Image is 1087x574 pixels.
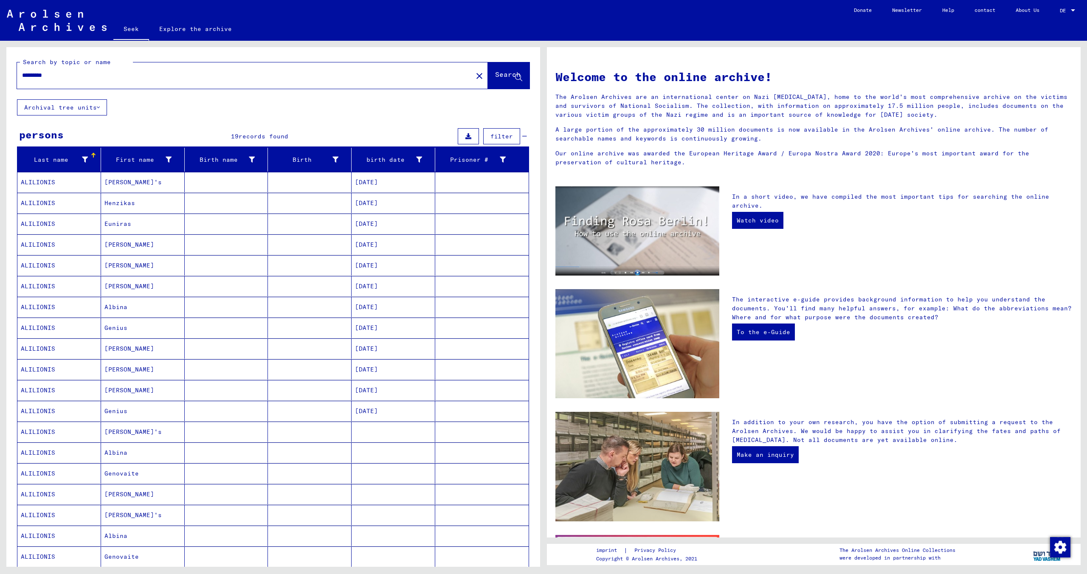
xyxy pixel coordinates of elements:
[1016,7,1039,13] font: About Us
[104,282,154,290] font: [PERSON_NAME]
[1031,543,1063,565] img: yv_logo.png
[596,555,697,562] font: Copyright © Arolsen Archives, 2021
[21,303,55,311] font: ALILIONIS
[21,449,55,456] font: ALILIONIS
[104,470,139,477] font: Genovaite
[624,546,628,554] font: |
[7,10,107,31] img: Arolsen_neg.svg
[231,132,239,140] font: 19
[104,153,184,166] div: First name
[21,511,55,519] font: ALILIONIS
[474,71,484,81] mat-icon: close
[19,128,64,141] font: persons
[355,241,378,248] font: [DATE]
[355,262,378,269] font: [DATE]
[21,324,55,332] font: ALILIONIS
[355,282,378,290] font: [DATE]
[104,386,154,394] font: [PERSON_NAME]
[17,99,107,115] button: Archival tree units
[732,212,783,229] a: Watch video
[555,412,719,521] img: inquiries.jpg
[104,407,127,415] font: Genius
[355,199,378,207] font: [DATE]
[21,345,55,352] font: ALILIONIS
[839,554,941,561] font: were developed in partnership with
[104,262,154,269] font: [PERSON_NAME]
[21,241,55,248] font: ALILIONIS
[104,220,131,228] font: Euniras
[185,148,268,172] mat-header-cell: Birth name
[159,25,232,33] font: Explore the archive
[21,428,55,436] font: ALILIONIS
[113,19,149,41] a: Seek
[21,262,55,269] font: ALILIONIS
[471,67,488,84] button: Clear
[555,149,1029,166] font: Our online archive was awarded the European Heritage Award / Europa Nostra Award 2020: Europe's m...
[839,547,955,553] font: The Arolsen Archives Online Collections
[188,153,268,166] div: Birth name
[21,490,55,498] font: ALILIONIS
[628,546,686,555] a: Privacy Policy
[104,303,127,311] font: Albina
[21,366,55,373] font: ALILIONIS
[104,511,162,519] font: [PERSON_NAME]'s
[555,126,1048,142] font: A large portion of the approximately 30 million documents is now available in the Arolsen Archive...
[21,282,55,290] font: ALILIONIS
[737,451,794,459] font: Make an inquiry
[352,148,435,172] mat-header-cell: birth date
[488,62,529,89] button: Search
[355,178,378,186] font: [DATE]
[21,178,55,186] font: ALILIONIS
[439,153,518,166] div: Prisoner #
[104,345,154,352] font: [PERSON_NAME]
[355,366,378,373] font: [DATE]
[732,446,799,463] a: Make an inquiry
[104,241,154,248] font: [PERSON_NAME]
[21,386,55,394] font: ALILIONIS
[737,217,779,224] font: Watch video
[450,156,488,163] font: Prisoner #
[974,7,995,13] font: contact
[104,199,135,207] font: Henzikas
[24,104,97,111] font: Archival tree units
[555,289,719,399] img: eguide.jpg
[23,58,111,66] font: Search by topic or name
[555,186,719,276] img: video.jpg
[124,25,139,33] font: Seek
[268,148,352,172] mat-header-cell: Birth
[149,19,242,39] a: Explore the archive
[1050,537,1070,557] img: Change consent
[101,148,185,172] mat-header-cell: First name
[634,547,676,553] font: Privacy Policy
[490,132,513,140] font: filter
[104,490,154,498] font: [PERSON_NAME]
[435,148,529,172] mat-header-cell: Prisoner #
[942,7,954,13] font: Help
[732,193,1049,209] font: In a short video, we have compiled the most important tips for searching the online archive.
[21,220,55,228] font: ALILIONIS
[355,324,378,332] font: [DATE]
[104,178,162,186] font: [PERSON_NAME]'s
[355,153,435,166] div: birth date
[737,328,790,336] font: To the e-Guide
[21,470,55,477] font: ALILIONIS
[366,156,405,163] font: birth date
[596,546,624,555] a: imprint
[104,324,127,332] font: Genius
[355,345,378,352] font: [DATE]
[854,7,872,13] font: Donate
[732,418,1061,444] font: In addition to your own research, you have the option of submitting a request to the Arolsen Arch...
[34,156,68,163] font: Last name
[21,407,55,415] font: ALILIONIS
[555,93,1067,118] font: The Arolsen Archives are an international center on Nazi [MEDICAL_DATA], home to the world's most...
[355,303,378,311] font: [DATE]
[355,220,378,228] font: [DATE]
[21,553,55,560] font: ALILIONIS
[239,132,288,140] font: records found
[104,428,162,436] font: [PERSON_NAME]'s
[21,532,55,540] font: ALILIONIS
[17,148,101,172] mat-header-cell: Last name
[495,70,521,79] font: Search
[483,128,520,144] button: filter
[555,69,772,84] font: Welcome to the online archive!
